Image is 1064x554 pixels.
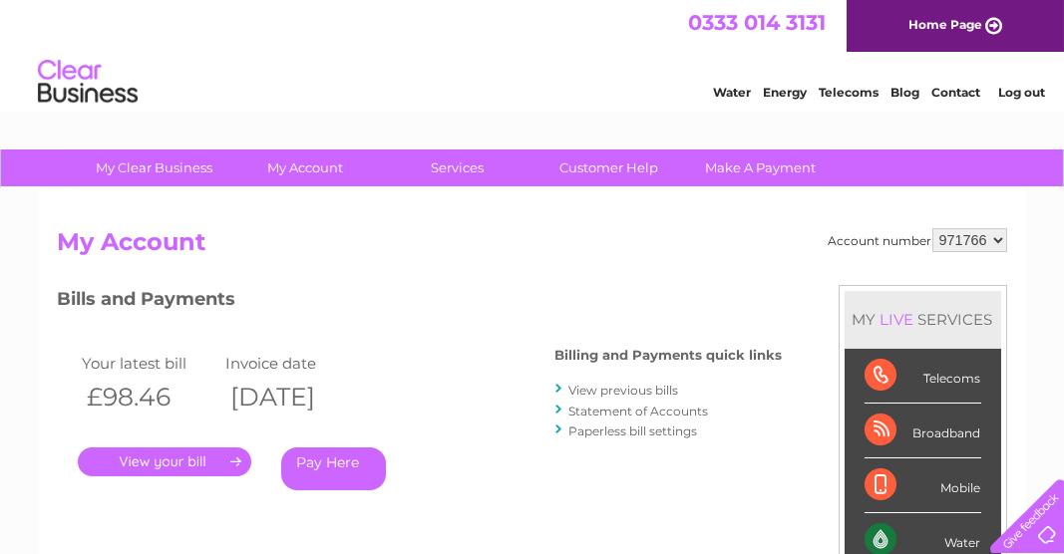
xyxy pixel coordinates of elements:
a: My Clear Business [72,149,236,186]
div: Broadband [865,404,981,458]
a: Make A Payment [678,149,843,186]
div: Account number [829,228,1007,252]
a: 0333 014 3131 [688,10,826,35]
a: Log out [998,85,1045,100]
div: Mobile [865,458,981,513]
a: Energy [763,85,807,100]
img: logo.png [37,52,139,113]
h4: Billing and Payments quick links [555,348,783,363]
a: Paperless bill settings [569,423,698,438]
td: Your latest bill [78,350,221,377]
td: Invoice date [220,350,364,377]
div: Telecoms [865,349,981,404]
div: Clear Business is a trading name of Verastar Limited (registered in [GEOGRAPHIC_DATA] No. 3667643... [62,11,1004,97]
a: . [78,447,251,476]
a: Water [713,85,751,100]
div: MY SERVICES [845,291,1001,348]
a: Blog [890,85,919,100]
h3: Bills and Payments [58,285,783,320]
a: Telecoms [819,85,879,100]
th: £98.46 [78,377,221,417]
a: My Account [223,149,388,186]
a: Statement of Accounts [569,404,709,418]
a: Pay Here [281,447,386,490]
a: Contact [931,85,980,100]
a: Customer Help [527,149,691,186]
a: Services [375,149,539,186]
h2: My Account [58,228,1007,266]
a: View previous bills [569,383,679,398]
div: LIVE [877,310,918,329]
th: [DATE] [220,377,364,417]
